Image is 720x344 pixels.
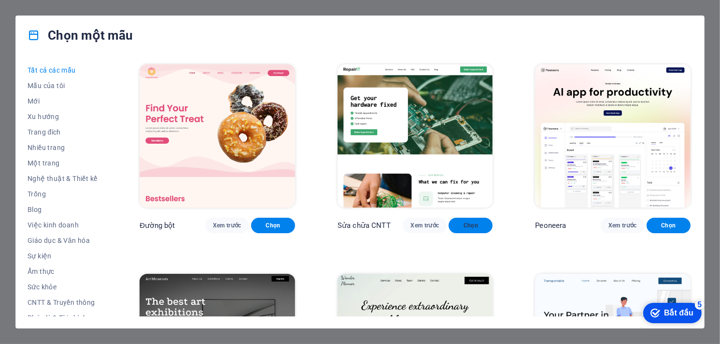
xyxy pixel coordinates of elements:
[140,64,295,208] img: Đường bột
[28,66,76,74] font: Tất cả các mẫu
[28,190,46,198] font: Trống
[28,175,97,182] font: Nghệ thuật & Thiết kế
[28,248,97,264] button: Sự kiện
[28,109,97,124] button: Xu hướng
[28,155,97,171] button: Một trang
[410,222,439,229] font: Xem trước
[601,218,645,233] button: Xem trước
[28,217,97,233] button: Việc kinh doanh
[28,202,97,217] button: Blog
[25,11,54,19] font: Bắt đầu
[251,218,295,233] button: Chọn
[28,279,97,295] button: Sức khỏe
[535,221,566,230] font: Peoneera
[338,221,391,230] font: Sửa chữa CNTT
[28,206,42,213] font: Blog
[28,283,56,291] font: Sức khỏe
[28,82,65,90] font: Mẫu của tôi
[28,310,97,326] button: Pháp lý & Tài chính
[28,268,55,275] font: Ẩm thực
[28,97,40,105] font: Mới
[338,64,493,208] img: Sửa chữa CNTT
[28,314,87,322] font: Pháp lý & Tài chính
[48,28,133,43] font: Chọn một mẫu
[28,78,97,93] button: Mẫu của tôi
[608,222,637,229] font: Xem trước
[28,264,97,279] button: Ẩm thực
[28,124,97,140] button: Trang đích
[28,295,97,310] button: CNTT & Truyền thông
[535,64,691,208] img: Peoneera
[140,221,175,230] font: Đường bột
[647,218,691,233] button: Chọn
[205,218,249,233] button: Xem trước
[28,186,97,202] button: Trống
[266,222,280,229] font: Chọn
[28,140,97,155] button: Nhiều trang
[28,171,97,186] button: Nghệ thuật & Thiết kế
[449,218,493,233] button: Chọn
[28,221,79,229] font: Việc kinh doanh
[403,218,447,233] button: Xem trước
[661,222,676,229] font: Chọn
[464,222,478,229] font: Chọn
[28,93,97,109] button: Mới
[28,113,59,120] font: Xu hướng
[213,222,241,229] font: Xem trước
[28,299,95,306] font: CNTT & Truyền thông
[28,62,97,78] button: Tất cả các mẫu
[28,252,52,260] font: Sự kiện
[28,159,60,167] font: Một trang
[28,144,65,151] font: Nhiều trang
[28,233,97,248] button: Giáo dục & Văn hóa
[28,237,90,244] font: Giáo dục & Văn hóa
[4,5,62,25] div: Bắt đầu Còn 5 mục, hoàn thành 0%
[58,2,63,11] font: 5
[28,128,61,136] font: Trang đích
